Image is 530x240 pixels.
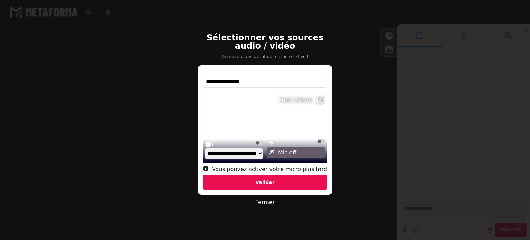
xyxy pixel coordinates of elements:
[279,96,312,104] div: Fond virtuel
[267,147,325,158] div: Mic off
[194,33,336,50] h2: Sélectionner vos sources audio / vidéo
[212,166,327,172] span: Vous pouvez activer votre micro plus tard
[255,199,275,205] a: Fermer
[194,54,336,60] p: Dernière étape avant de rejoindre le live !
[203,175,327,190] div: Valider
